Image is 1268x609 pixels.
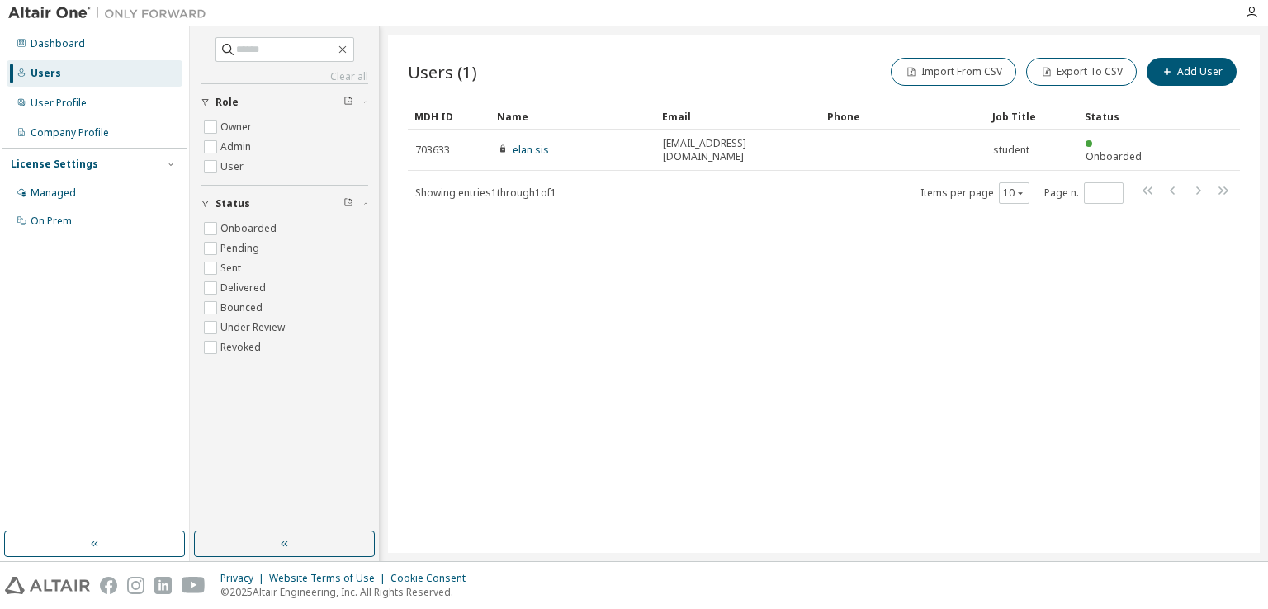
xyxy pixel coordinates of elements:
[5,577,90,594] img: altair_logo.svg
[31,97,87,110] div: User Profile
[497,103,649,130] div: Name
[220,572,269,585] div: Privacy
[891,58,1016,86] button: Import From CSV
[1085,103,1154,130] div: Status
[220,258,244,278] label: Sent
[220,238,263,258] label: Pending
[201,84,368,120] button: Role
[8,5,215,21] img: Altair One
[415,186,556,200] span: Showing entries 1 through 1 of 1
[127,577,144,594] img: instagram.svg
[1026,58,1137,86] button: Export To CSV
[182,577,206,594] img: youtube.svg
[220,585,475,599] p: © 2025 Altair Engineering, Inc. All Rights Reserved.
[220,318,288,338] label: Under Review
[220,278,269,298] label: Delivered
[31,67,61,80] div: Users
[343,96,353,109] span: Clear filter
[663,137,813,163] span: [EMAIL_ADDRESS][DOMAIN_NAME]
[31,215,72,228] div: On Prem
[827,103,979,130] div: Phone
[220,219,280,238] label: Onboarded
[215,197,250,210] span: Status
[1044,182,1124,204] span: Page n.
[215,96,239,109] span: Role
[992,103,1072,130] div: Job Title
[269,572,390,585] div: Website Terms of Use
[220,157,247,177] label: User
[993,144,1029,157] span: student
[414,103,484,130] div: MDH ID
[1147,58,1237,86] button: Add User
[220,338,264,357] label: Revoked
[220,137,254,157] label: Admin
[662,103,814,130] div: Email
[513,143,549,157] a: elan sis
[31,37,85,50] div: Dashboard
[201,70,368,83] a: Clear all
[343,197,353,210] span: Clear filter
[220,117,255,137] label: Owner
[31,126,109,139] div: Company Profile
[390,572,475,585] div: Cookie Consent
[11,158,98,171] div: License Settings
[154,577,172,594] img: linkedin.svg
[31,186,76,200] div: Managed
[920,182,1029,204] span: Items per page
[220,298,266,318] label: Bounced
[1003,186,1025,200] button: 10
[408,60,477,83] span: Users (1)
[1086,149,1142,163] span: Onboarded
[201,186,368,222] button: Status
[100,577,117,594] img: facebook.svg
[415,144,450,157] span: 703633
